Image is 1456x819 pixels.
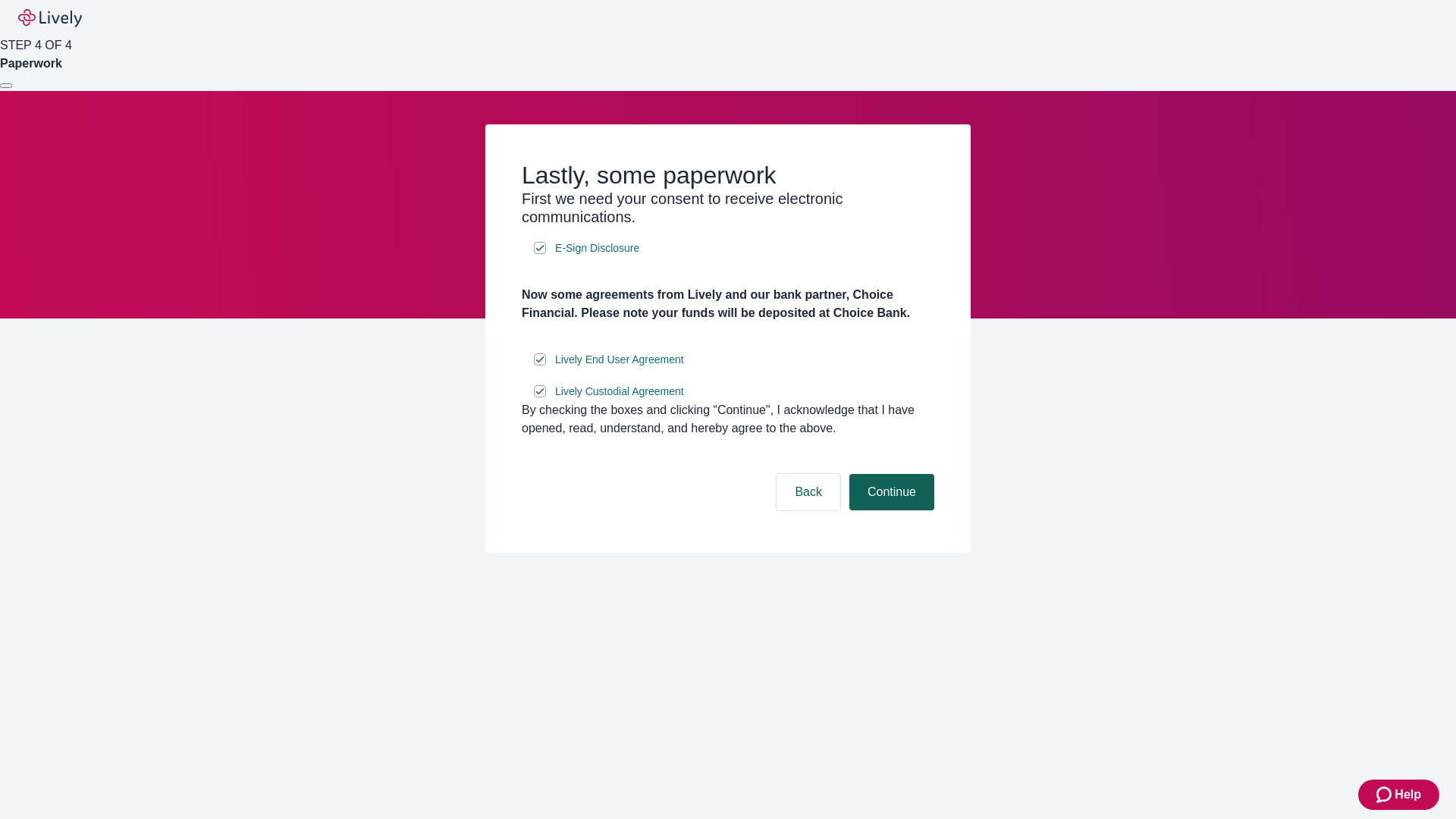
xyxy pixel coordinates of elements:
span: Lively Custodial Agreement [555,384,684,400]
button: Continue [849,474,934,510]
a: e-sign disclosure document [552,239,642,258]
img: Lively [18,9,82,27]
span: E-Sign Disclosure [555,240,639,256]
span: Help [1395,786,1421,804]
button: Back [777,474,840,510]
h3: First we need your consent to receive electronic communications. [522,190,934,226]
h2: Lastly, some paperwork [522,161,934,190]
button: Zendesk support iconHelp [1358,780,1439,810]
span: Lively End User Agreement [555,352,684,368]
div: By checking the boxes and clicking “Continue", I acknowledge that I have opened, read, understand... [522,401,934,438]
h4: Now some agreements from Lively and our bank partner, Choice Financial. Please note your funds wi... [522,286,934,322]
a: e-sign disclosure document [552,350,687,369]
svg: Zendesk support icon [1376,786,1395,804]
a: e-sign disclosure document [552,382,687,401]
